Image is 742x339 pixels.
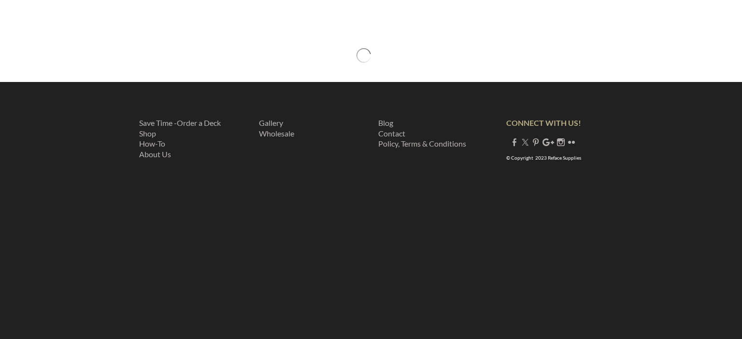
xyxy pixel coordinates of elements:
[139,118,221,127] a: Save Time -Order a Deck
[511,137,518,147] a: Facebook
[521,137,529,147] a: Twitter
[557,137,565,147] a: Instagram
[378,129,405,138] a: Contact
[259,129,294,138] a: ​Wholesale
[532,137,540,147] a: Pinterest
[139,149,171,159] a: About Us
[139,129,156,138] a: Shop
[378,139,466,148] a: Policy, Terms & Conditions
[378,118,393,127] a: Blog
[542,137,554,147] a: Plus
[506,155,581,161] font: © Copyright 2023 Reface Supplies
[259,118,283,127] a: Gallery​
[568,137,575,147] a: Flickr
[139,139,165,148] a: How-To
[506,118,581,127] strong: CONNECT WITH US!
[259,118,294,138] font: ​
